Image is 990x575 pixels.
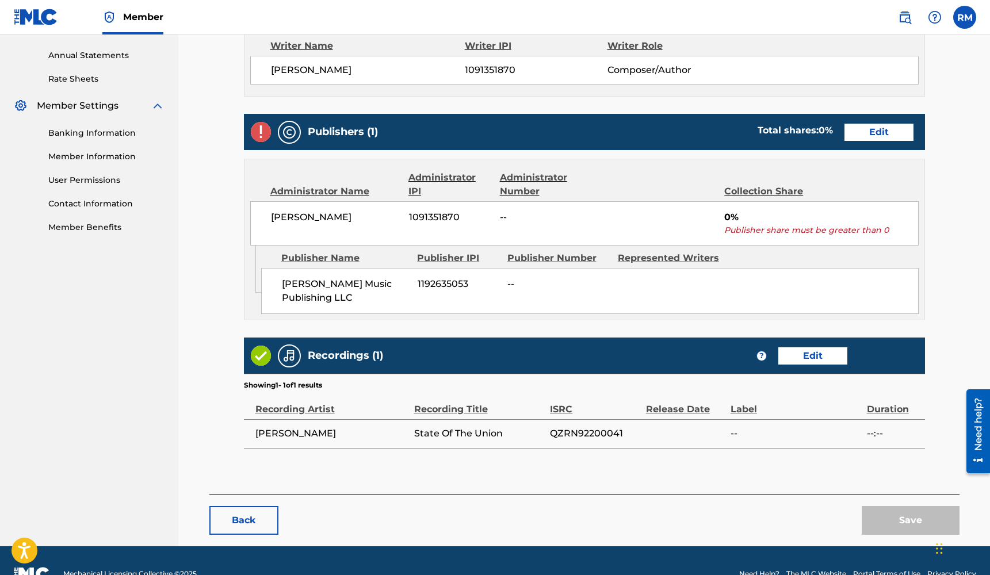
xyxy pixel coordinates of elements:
[507,251,609,265] div: Publisher Number
[271,210,400,224] span: [PERSON_NAME]
[251,346,271,366] img: Valid
[618,251,720,265] div: Represented Writers
[893,6,916,29] a: Public Search
[500,171,603,198] div: Administrator Number
[724,185,821,198] div: Collection Share
[282,277,409,305] span: [PERSON_NAME] Music Publishing LLC
[724,210,918,224] span: 0%
[271,63,465,77] span: [PERSON_NAME]
[255,390,408,416] div: Recording Artist
[282,125,296,139] img: Publishers
[270,185,400,198] div: Administrator Name
[414,390,545,416] div: Recording Title
[936,531,943,566] div: Drag
[244,380,322,390] p: Showing 1 - 1 of 1 results
[414,427,545,440] span: State Of The Union
[48,49,165,62] a: Annual Statements
[48,174,165,186] a: User Permissions
[500,210,603,224] span: --
[953,6,976,29] div: User Menu
[932,520,990,575] iframe: Chat Widget
[724,224,918,236] span: Publisher share must be greater than 0
[14,99,28,113] img: Member Settings
[465,63,607,77] span: 1091351870
[48,198,165,210] a: Contact Information
[14,9,58,25] img: MLC Logo
[757,351,766,361] span: ?
[607,63,737,77] span: Composer/Author
[867,427,919,440] span: --:--
[251,122,271,142] img: Invalid
[550,390,640,416] div: ISRC
[819,125,833,136] span: 0 %
[731,390,861,416] div: Label
[928,10,942,24] img: help
[844,124,913,141] a: Edit
[923,6,946,29] div: Help
[281,251,409,265] div: Publisher Name
[48,127,165,139] a: Banking Information
[409,210,491,224] span: 1091351870
[308,125,378,139] h5: Publishers (1)
[898,10,912,24] img: search
[209,506,278,535] button: Back
[607,39,737,53] div: Writer Role
[48,73,165,85] a: Rate Sheets
[308,349,383,362] h5: Recordings (1)
[550,427,640,440] span: QZRN92200041
[731,427,861,440] span: --
[778,347,847,365] a: Edit
[37,99,119,113] span: Member Settings
[758,124,833,137] div: Total shares:
[123,10,163,24] span: Member
[102,10,116,24] img: Top Rightsholder
[507,277,609,291] span: --
[958,384,990,479] iframe: Resource Center
[48,221,165,233] a: Member Benefits
[270,39,465,53] div: Writer Name
[465,39,607,53] div: Writer IPI
[418,277,499,291] span: 1192635053
[282,349,296,363] img: Recordings
[48,151,165,163] a: Member Information
[408,171,491,198] div: Administrator IPI
[646,390,725,416] div: Release Date
[417,251,498,265] div: Publisher IPI
[867,390,919,416] div: Duration
[151,99,165,113] img: expand
[255,427,408,440] span: [PERSON_NAME]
